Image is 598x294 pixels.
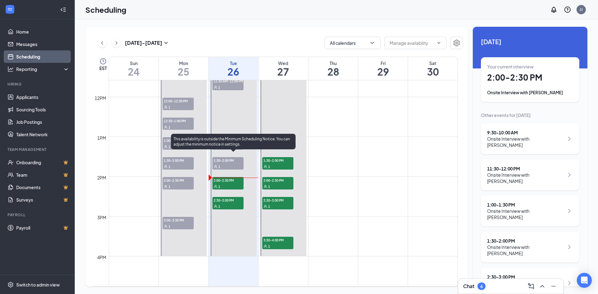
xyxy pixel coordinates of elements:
a: PayrollCrown [16,222,69,234]
svg: ChevronUp [539,282,546,290]
svg: WorkstreamLogo [7,6,13,12]
h1: 26 [209,66,258,77]
div: Thu [308,60,358,66]
a: TeamCrown [16,169,69,181]
svg: ChevronDown [369,40,375,46]
div: Reporting [16,66,70,72]
svg: User [214,165,217,169]
button: Minimize [548,281,558,291]
span: 1:30-2:00 PM [262,157,293,163]
span: 1 [168,184,170,189]
div: Team Management [7,147,68,152]
h1: 28 [308,66,358,77]
span: 1 [268,204,270,209]
div: Onsite Interview with [PERSON_NAME] [487,208,564,220]
div: Onsite Interview with [PERSON_NAME] [487,136,564,148]
a: Applicants [16,91,69,103]
svg: ChevronDown [436,40,441,45]
svg: ChevronRight [566,207,573,215]
div: 1:30 - 2:00 PM [487,238,564,244]
span: 1 [168,125,170,129]
span: 11:30 AM-12:00 PM [212,78,244,84]
h1: 29 [358,66,408,77]
svg: User [164,165,168,169]
a: SurveysCrown [16,194,69,206]
h1: Scheduling [85,4,126,15]
div: Mon [159,60,208,66]
span: 2:00-2:30 PM [262,177,293,183]
button: All calendarsChevronDown [325,37,381,49]
h3: Chat [463,283,474,290]
svg: User [164,225,168,228]
div: 3pm [96,214,107,221]
svg: Notifications [550,6,558,13]
span: 1 [168,165,170,169]
div: 1pm [96,134,107,141]
button: Settings [450,37,463,49]
svg: ChevronLeft [99,39,105,47]
h1: 27 [259,66,308,77]
span: EST [99,65,107,71]
a: Job Postings [16,116,69,128]
h3: [DATE] - [DATE] [125,40,162,46]
svg: ChevronRight [566,279,573,287]
a: Scheduling [16,50,69,63]
svg: User [214,86,217,89]
span: 12:30-1:00 PM [163,118,194,124]
svg: Clock [99,58,107,65]
div: Onsite Interview with [PERSON_NAME] [487,244,564,256]
div: Open Intercom Messenger [577,273,592,288]
svg: User [263,165,267,169]
a: Sourcing Tools [16,103,69,116]
span: 1 [168,224,170,229]
button: ChevronRight [112,38,121,48]
svg: User [164,185,168,189]
div: Sat [408,60,458,66]
div: 12pm [93,95,107,101]
span: 12:00-12:30 PM [163,98,194,104]
span: 1 [218,184,220,189]
a: August 26, 2025 [209,57,258,80]
svg: ChevronRight [566,135,573,142]
span: 1 [168,105,170,110]
div: This availability is outside the Minimum Scheduling Notice. You can adjust the minimum notice in ... [171,134,296,149]
span: 1 [218,204,220,209]
span: 2:30-3:00 PM [262,197,293,203]
span: 2:30-3:00 PM [212,197,244,203]
input: Manage availability [390,40,434,46]
svg: User [263,205,267,208]
h1: 24 [109,66,159,77]
a: DocumentsCrown [16,181,69,194]
div: JJ [580,7,583,12]
svg: User [164,145,168,149]
div: Hiring [7,82,68,87]
svg: User [214,205,217,208]
span: 1:30-2:00 PM [163,157,194,163]
span: 1:30-2:00 PM [212,157,244,163]
div: 1:00 - 1:30 PM [487,202,564,208]
div: Tue [209,60,258,66]
a: Messages [16,38,69,50]
span: 1 [218,85,220,90]
button: ChevronUp [537,281,547,291]
svg: User [214,185,217,189]
a: OnboardingCrown [16,156,69,169]
svg: Settings [453,39,460,47]
svg: Settings [7,282,14,288]
div: 4pm [96,254,107,261]
svg: User [164,125,168,129]
div: 11:30 - 12:00 PM [487,166,564,172]
span: 1 [218,165,220,169]
div: 6 [480,284,483,289]
span: 1:00-1:30 PM [163,137,194,143]
svg: ChevronRight [113,39,120,47]
button: ChevronLeft [97,38,107,48]
div: Switch to admin view [16,282,60,288]
div: Other events for [DATE] [481,112,579,118]
a: August 25, 2025 [159,57,208,80]
a: Talent Network [16,128,69,141]
h1: 25 [159,66,208,77]
svg: User [164,105,168,109]
svg: QuestionInfo [564,6,571,13]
